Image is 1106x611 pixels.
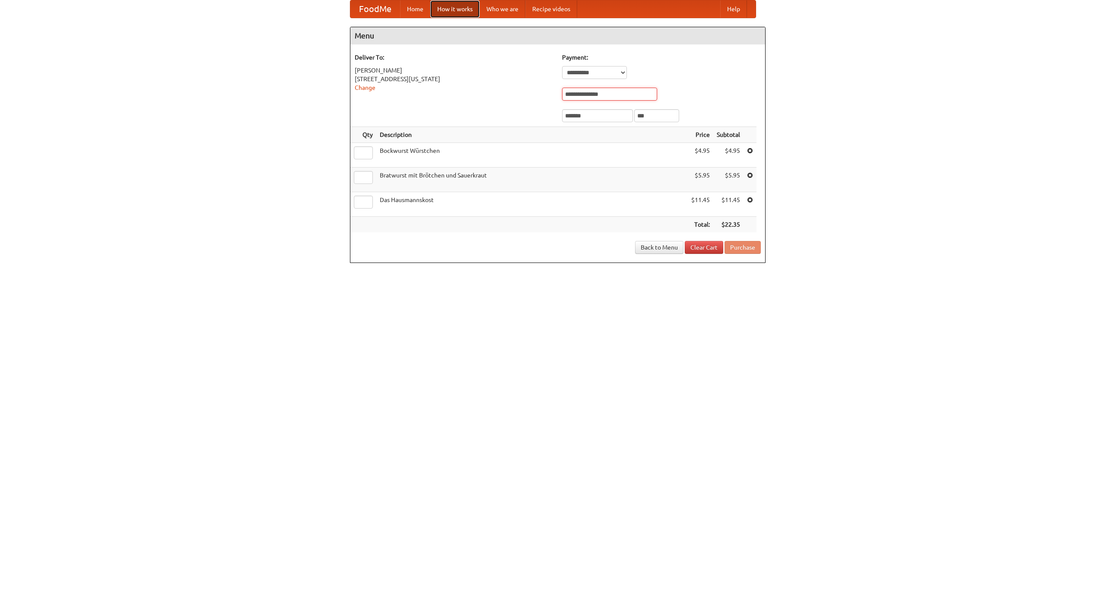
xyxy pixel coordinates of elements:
[688,192,713,217] td: $11.45
[688,127,713,143] th: Price
[355,66,553,75] div: [PERSON_NAME]
[355,84,375,91] a: Change
[350,127,376,143] th: Qty
[355,53,553,62] h5: Deliver To:
[725,241,761,254] button: Purchase
[720,0,747,18] a: Help
[350,27,765,44] h4: Menu
[688,217,713,233] th: Total:
[376,127,688,143] th: Description
[355,75,553,83] div: [STREET_ADDRESS][US_STATE]
[525,0,577,18] a: Recipe videos
[376,143,688,168] td: Bockwurst Würstchen
[685,241,723,254] a: Clear Cart
[688,168,713,192] td: $5.95
[635,241,683,254] a: Back to Menu
[376,168,688,192] td: Bratwurst mit Brötchen und Sauerkraut
[430,0,480,18] a: How it works
[562,53,761,62] h5: Payment:
[713,127,744,143] th: Subtotal
[400,0,430,18] a: Home
[376,192,688,217] td: Das Hausmannskost
[688,143,713,168] td: $4.95
[713,168,744,192] td: $5.95
[350,0,400,18] a: FoodMe
[480,0,525,18] a: Who we are
[713,192,744,217] td: $11.45
[713,143,744,168] td: $4.95
[713,217,744,233] th: $22.35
